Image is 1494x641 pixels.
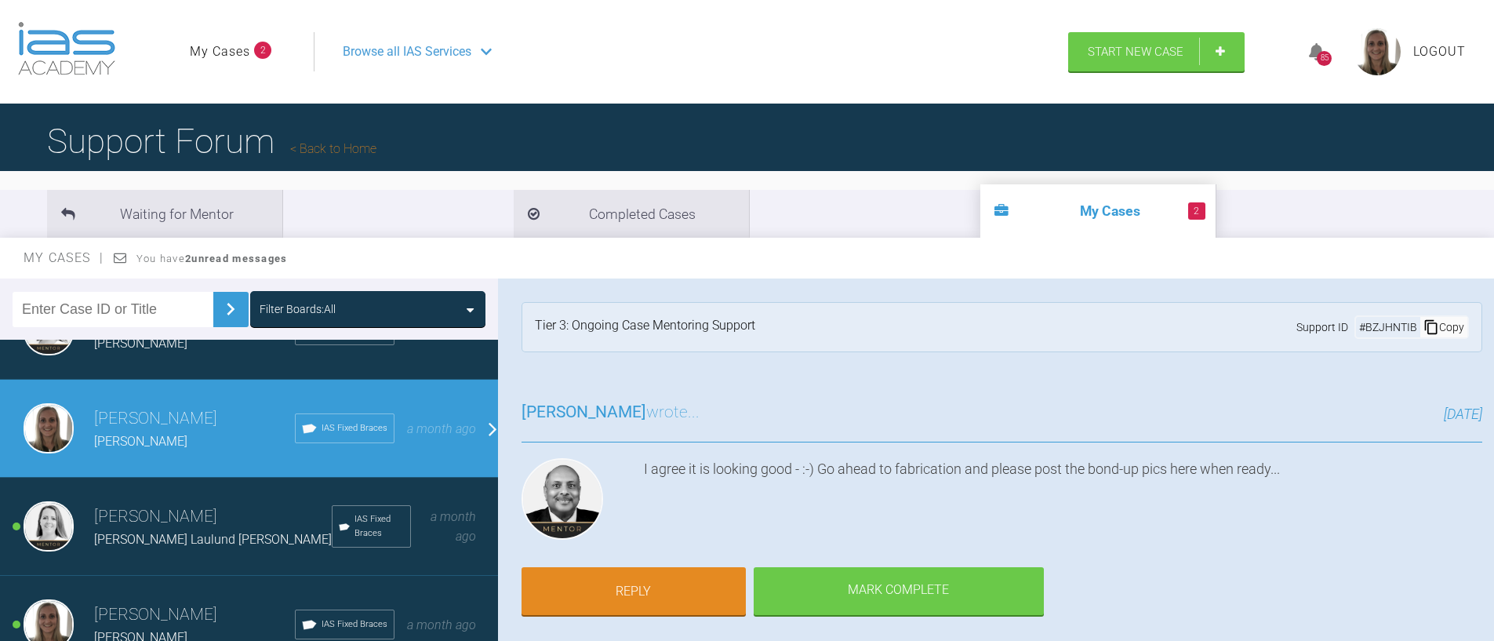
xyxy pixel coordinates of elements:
[185,253,287,264] strong: 2 unread messages
[24,501,74,552] img: Emma Dougherty
[94,532,332,547] span: [PERSON_NAME] Laulund [PERSON_NAME]
[254,42,271,59] span: 2
[980,184,1216,238] li: My Cases
[24,403,74,453] img: Marie Thogersen
[1188,202,1205,220] span: 2
[754,567,1044,616] div: Mark Complete
[343,42,471,62] span: Browse all IAS Services
[522,402,646,421] span: [PERSON_NAME]
[94,504,332,530] h3: [PERSON_NAME]
[322,617,387,632] span: IAS Fixed Braces
[13,292,213,327] input: Enter Case ID or Title
[1420,317,1467,337] div: Copy
[1354,28,1401,75] img: profile.png
[290,141,376,156] a: Back to Home
[1296,319,1348,336] span: Support ID
[522,399,700,426] h3: wrote...
[514,190,749,238] li: Completed Cases
[354,512,404,541] span: IAS Fixed Braces
[407,421,476,436] span: a month ago
[94,406,295,432] h3: [PERSON_NAME]
[190,42,250,62] a: My Cases
[47,114,376,169] h1: Support Forum
[47,190,282,238] li: Waiting for Mentor
[18,22,115,75] img: logo-light.3e3ef733.png
[1317,51,1332,66] div: 85
[322,421,387,435] span: IAS Fixed Braces
[535,315,755,339] div: Tier 3: Ongoing Case Mentoring Support
[522,567,746,616] a: Reply
[1413,42,1466,62] a: Logout
[24,250,104,265] span: My Cases
[407,617,476,632] span: a month ago
[1088,45,1183,59] span: Start New Case
[94,434,187,449] span: [PERSON_NAME]
[260,300,336,318] div: Filter Boards: All
[522,458,603,540] img: Utpalendu Bose
[218,297,243,322] img: chevronRight.28bd32b0.svg
[94,602,295,628] h3: [PERSON_NAME]
[1068,32,1245,71] a: Start New Case
[94,336,187,351] span: [PERSON_NAME]
[136,253,288,264] span: You have
[644,458,1482,546] div: I agree it is looking good - :-) Go ahead to fabrication and please post the bond-up pics here wh...
[431,509,476,544] span: a month ago
[1356,319,1420,336] div: # BZJHNTIB
[1444,406,1482,422] span: [DATE]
